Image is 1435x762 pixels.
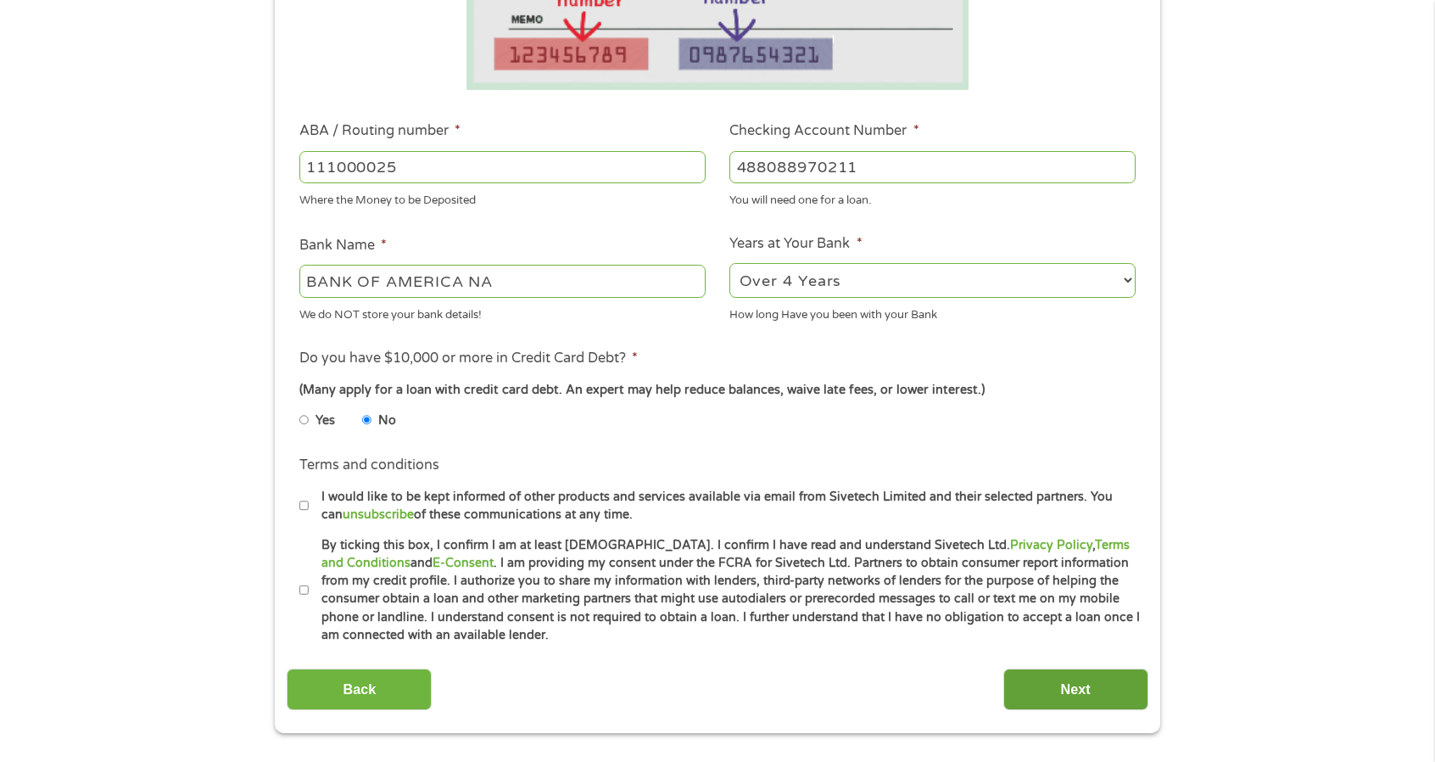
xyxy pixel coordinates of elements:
label: Bank Name [299,237,387,255]
label: I would like to be kept informed of other products and services available via email from Sivetech... [309,488,1141,524]
input: 263177916 [299,151,706,183]
a: Terms and Conditions [321,538,1130,570]
a: Privacy Policy [1010,538,1092,552]
label: Yes [315,412,335,430]
input: 345634636 [729,151,1136,183]
label: Terms and conditions [299,457,439,474]
label: Do you have $10,000 or more in Credit Card Debt? [299,350,638,367]
label: ABA / Routing number [299,122,461,140]
a: unsubscribe [343,507,414,522]
div: (Many apply for a loan with credit card debt. An expert may help reduce balances, waive late fees... [299,381,1136,400]
a: E-Consent [433,556,494,570]
div: How long Have you been with your Bank [729,300,1136,323]
div: We do NOT store your bank details! [299,300,706,323]
input: Next [1003,669,1148,710]
label: By ticking this box, I confirm I am at least [DEMOGRAPHIC_DATA]. I confirm I have read and unders... [309,536,1141,645]
label: Years at Your Bank [729,235,862,253]
div: You will need one for a loan. [729,187,1136,210]
div: Where the Money to be Deposited [299,187,706,210]
label: No [378,412,396,430]
label: Checking Account Number [729,122,919,140]
input: Back [287,669,432,710]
